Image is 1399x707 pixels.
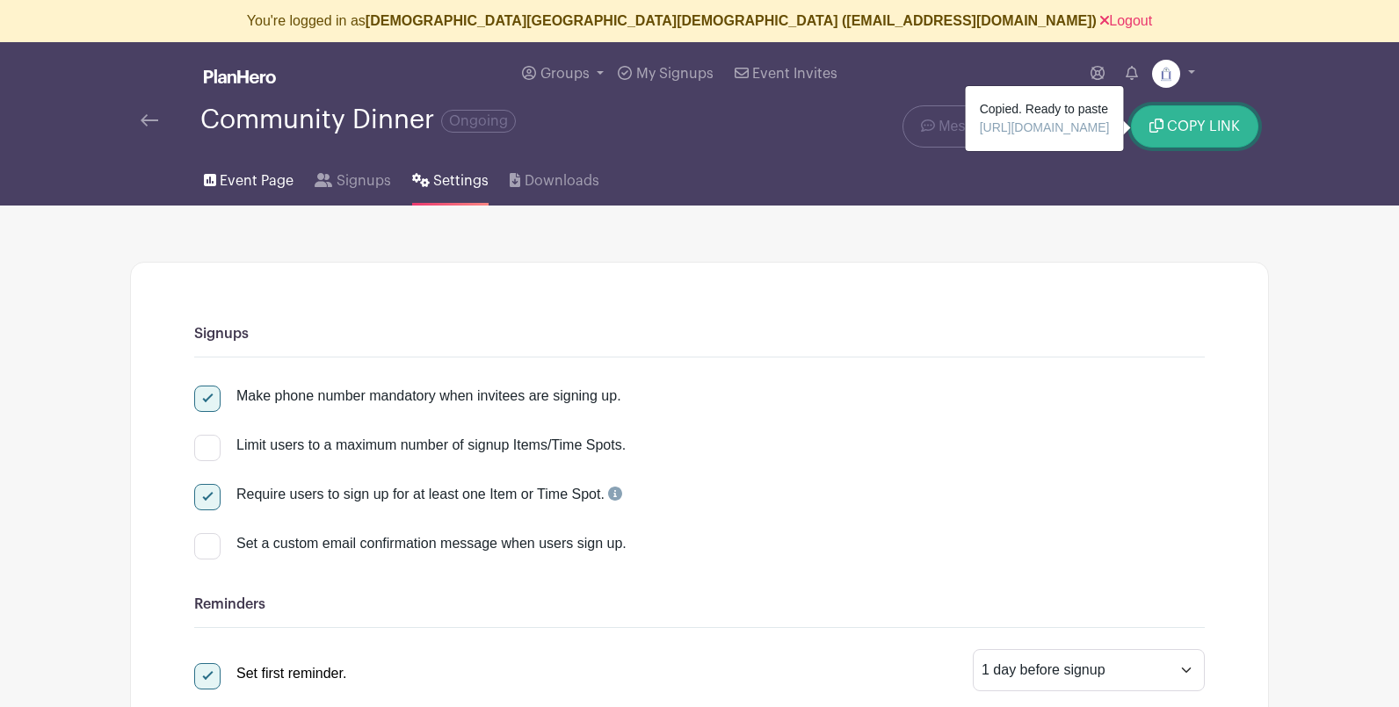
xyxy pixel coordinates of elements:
[1131,105,1258,148] button: COPY LINK
[315,149,390,206] a: Signups
[902,105,1014,148] a: Message
[515,42,611,105] a: Groups
[204,69,276,83] img: logo_white-6c42ec7e38ccf1d336a20a19083b03d10ae64f83f12c07503d8b9e83406b4c7d.svg
[200,105,516,134] div: Community Dinner
[412,149,489,206] a: Settings
[433,170,489,191] span: Settings
[194,596,1205,613] h6: Reminders
[1167,119,1240,133] span: COPY LINK
[194,326,1205,343] h6: Signups
[611,42,720,105] a: My Signups
[236,533,1205,554] div: Set a custom email confirmation message when users sign up.
[728,42,844,105] a: Event Invites
[966,86,1124,151] div: Copied. Ready to paste
[525,170,599,191] span: Downloads
[366,13,1097,28] b: [DEMOGRAPHIC_DATA][GEOGRAPHIC_DATA][DEMOGRAPHIC_DATA] ([EMAIL_ADDRESS][DOMAIN_NAME])
[236,484,622,505] div: Require users to sign up for at least one Item or Time Spot.
[752,67,837,81] span: Event Invites
[141,114,158,126] img: back-arrow-29a5d9b10d5bd6ae65dc969a981735edf675c4d7a1fe02e03b50dbd4ba3cdb55.svg
[540,67,590,81] span: Groups
[980,120,1110,134] span: [URL][DOMAIN_NAME]
[510,149,598,206] a: Downloads
[194,666,346,681] a: Set first reminder.
[1100,13,1152,28] a: Logout
[236,386,621,407] div: Make phone number mandatory when invitees are signing up.
[204,149,294,206] a: Event Page
[236,663,346,684] div: Set first reminder.
[636,67,714,81] span: My Signups
[236,435,626,456] div: Limit users to a maximum number of signup Items/Time Spots.
[441,110,516,133] span: Ongoing
[1152,60,1180,88] img: Doors3.jpg
[939,116,996,137] span: Message
[220,170,294,191] span: Event Page
[337,170,391,191] span: Signups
